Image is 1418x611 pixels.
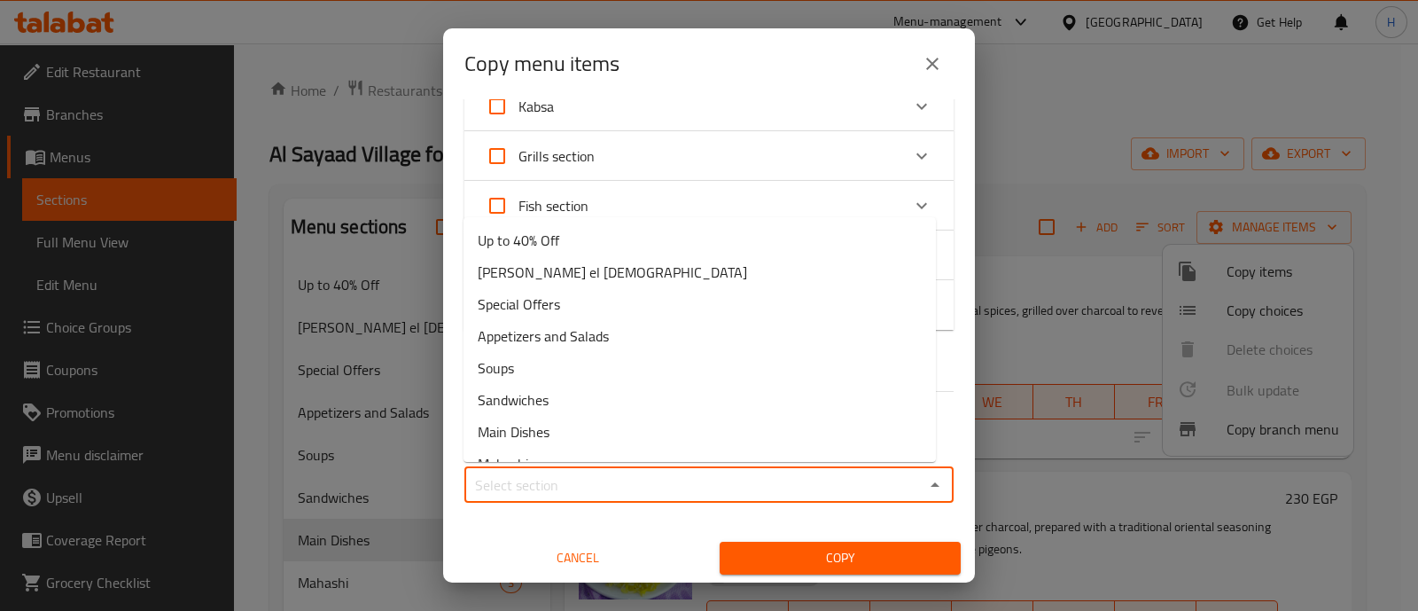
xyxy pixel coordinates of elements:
span: Sandwiches [478,389,549,411]
span: Kabsa [518,93,554,120]
label: Acknowledge [476,184,588,227]
span: Up to 40% Off [478,230,559,251]
span: Soups [478,357,514,379]
span: [PERSON_NAME] el [DEMOGRAPHIC_DATA] [478,262,747,283]
span: Cancel [464,547,691,569]
span: Special Offers [478,294,560,315]
span: Appetizers and Salads [478,325,609,347]
span: Mahashi [478,453,528,474]
button: Cancel [457,542,698,575]
div: Expand [464,82,954,131]
button: Copy [720,542,961,575]
h2: Copy menu items [464,50,619,78]
div: Expand [464,181,954,231]
div: Expand [464,131,954,181]
span: Fish section [518,192,588,219]
button: Close [923,473,947,497]
span: Main Dishes [478,421,549,443]
input: Select section [470,473,919,497]
span: Grills section [518,143,595,169]
label: Acknowledge [476,135,595,177]
span: Copy [734,547,947,569]
button: close [911,43,954,85]
label: Acknowledge [476,85,554,128]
